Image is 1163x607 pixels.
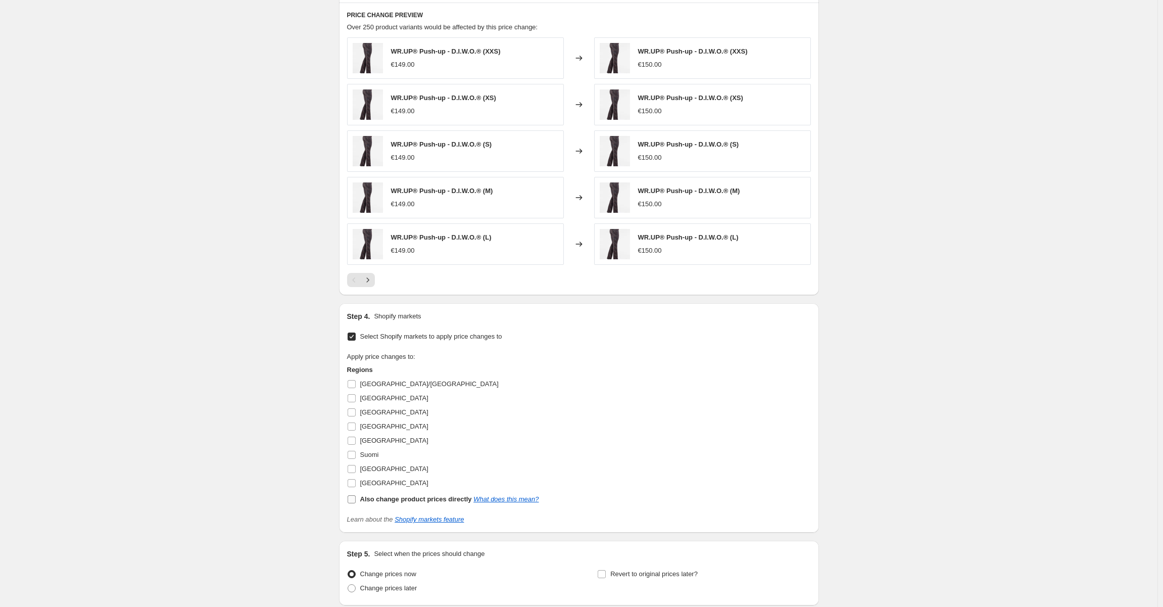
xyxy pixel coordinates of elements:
span: WR.UP® Push-up - D.I.W.O.® (XS) [391,94,496,102]
h2: Step 4. [347,311,370,321]
img: 621_80x.jpg [600,136,630,166]
span: WR.UP® Push-up - D.I.W.O.® (XXS) [391,48,501,55]
span: Change prices now [360,570,416,578]
h6: PRICE CHANGE PREVIEW [347,11,811,19]
div: €149.00 [391,106,415,116]
span: [GEOGRAPHIC_DATA] [360,437,428,444]
span: Suomi [360,451,379,458]
span: WR.UP® Push-up - D.I.W.O.® (L) [391,234,492,241]
span: [GEOGRAPHIC_DATA]/[GEOGRAPHIC_DATA] [360,380,499,388]
span: [GEOGRAPHIC_DATA] [360,479,428,487]
button: Next [361,273,375,287]
a: Shopify markets feature [395,516,464,523]
img: 621_80x.jpg [600,229,630,259]
img: 621_80x.jpg [600,89,630,120]
span: WR.UP® Push-up - D.I.W.O.® (XS) [638,94,743,102]
span: Change prices later [360,584,417,592]
span: [GEOGRAPHIC_DATA] [360,423,428,430]
span: [GEOGRAPHIC_DATA] [360,394,428,402]
img: 621_80x.jpg [353,136,383,166]
div: €149.00 [391,246,415,256]
i: Learn about the [347,516,464,523]
img: 621_80x.jpg [600,43,630,73]
h2: Step 5. [347,549,370,559]
img: 621_80x.jpg [353,182,383,213]
img: 621_80x.jpg [353,43,383,73]
span: WR.UP® Push-up - D.I.W.O.® (M) [638,187,740,195]
span: [GEOGRAPHIC_DATA] [360,465,428,473]
span: Revert to original prices later? [610,570,698,578]
nav: Pagination [347,273,375,287]
img: 621_80x.jpg [600,182,630,213]
span: Apply price changes to: [347,353,415,360]
div: €150.00 [638,153,662,163]
span: WR.UP® Push-up - D.I.W.O.® (XXS) [638,48,748,55]
div: €150.00 [638,60,662,70]
b: Also change product prices directly [360,495,472,503]
div: €149.00 [391,199,415,209]
div: €150.00 [638,246,662,256]
div: €149.00 [391,153,415,163]
span: Over 250 product variants would be affected by this price change: [347,23,538,31]
div: €150.00 [638,199,662,209]
span: Select Shopify markets to apply price changes to [360,333,502,340]
a: What does this mean? [473,495,539,503]
p: Shopify markets [374,311,421,321]
div: €150.00 [638,106,662,116]
span: WR.UP® Push-up - D.I.W.O.® (L) [638,234,739,241]
p: Select when the prices should change [374,549,484,559]
img: 621_80x.jpg [353,89,383,120]
img: 621_80x.jpg [353,229,383,259]
div: €149.00 [391,60,415,70]
span: WR.UP® Push-up - D.I.W.O.® (S) [638,141,739,148]
span: WR.UP® Push-up - D.I.W.O.® (S) [391,141,492,148]
span: [GEOGRAPHIC_DATA] [360,408,428,416]
h3: Regions [347,365,539,375]
span: WR.UP® Push-up - D.I.W.O.® (M) [391,187,493,195]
